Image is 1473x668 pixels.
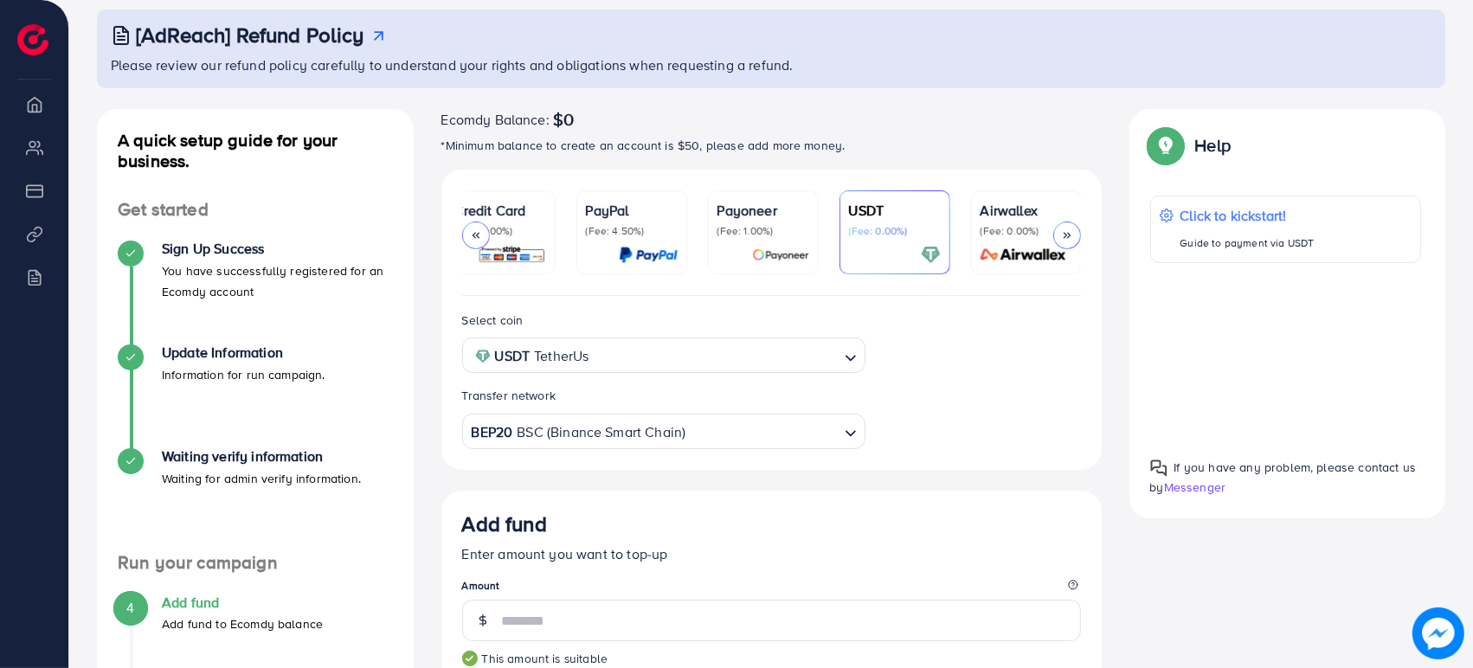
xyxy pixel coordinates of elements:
li: Update Information [97,344,414,448]
strong: USDT [495,344,531,369]
p: (Fee: 0.00%) [849,224,941,238]
span: TetherUs [534,344,589,369]
p: (Fee: 1.00%) [717,224,809,238]
p: Credit Card [454,200,546,221]
img: logo [17,24,48,55]
img: card [619,245,678,265]
p: Guide to payment via USDT [1180,233,1315,254]
span: 4 [126,598,134,618]
p: *Minimum balance to create an account is $50, please add more money. [441,135,1102,156]
span: If you have any problem, please contact us by [1150,459,1417,496]
h4: A quick setup guide for your business. [97,130,414,171]
p: Add fund to Ecomdy balance [162,613,323,634]
img: card [921,245,941,265]
p: (Fee: 4.00%) [454,224,546,238]
span: Ecomdy Balance: [441,109,550,130]
p: Information for run campaign. [162,364,325,385]
span: Messenger [1164,479,1225,496]
span: $0 [553,109,574,130]
label: Select coin [462,312,524,329]
p: Help [1195,135,1232,156]
h4: Add fund [162,594,323,611]
h4: Run your campaign [97,552,414,574]
h4: Update Information [162,344,325,361]
p: Enter amount you want to top-up [462,543,1081,564]
p: You have successfully registered for an Ecomdy account [162,260,393,302]
p: Waiting for admin verify information. [162,468,361,489]
li: Sign Up Success [97,241,414,344]
h4: Get started [97,199,414,221]
p: Payoneer [717,200,809,221]
small: This amount is suitable [462,650,1081,667]
p: (Fee: 0.00%) [981,224,1072,238]
img: card [974,245,1071,265]
div: Search for option [462,337,865,373]
div: Search for option [462,414,865,449]
h4: Waiting verify information [162,448,361,465]
legend: Amount [462,578,1081,600]
p: Airwallex [981,200,1072,221]
img: coin [475,349,491,364]
p: Click to kickstart! [1180,205,1315,226]
p: USDT [849,200,941,221]
h4: Sign Up Success [162,241,393,257]
input: Search for option [594,343,837,369]
h3: [AdReach] Refund Policy [136,22,364,48]
span: BSC (Binance Smart Chain) [517,420,685,445]
img: Popup guide [1150,130,1181,161]
img: guide [462,651,478,666]
img: Popup guide [1150,459,1167,477]
img: card [752,245,809,265]
h3: Add fund [462,511,547,536]
li: Waiting verify information [97,448,414,552]
p: (Fee: 4.50%) [586,224,678,238]
p: PayPal [586,200,678,221]
input: Search for option [687,418,837,445]
img: card [478,245,546,265]
strong: BEP20 [472,420,513,445]
img: image [1412,607,1464,659]
label: Transfer network [462,387,556,404]
p: Please review our refund policy carefully to understand your rights and obligations when requesti... [111,55,1435,75]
